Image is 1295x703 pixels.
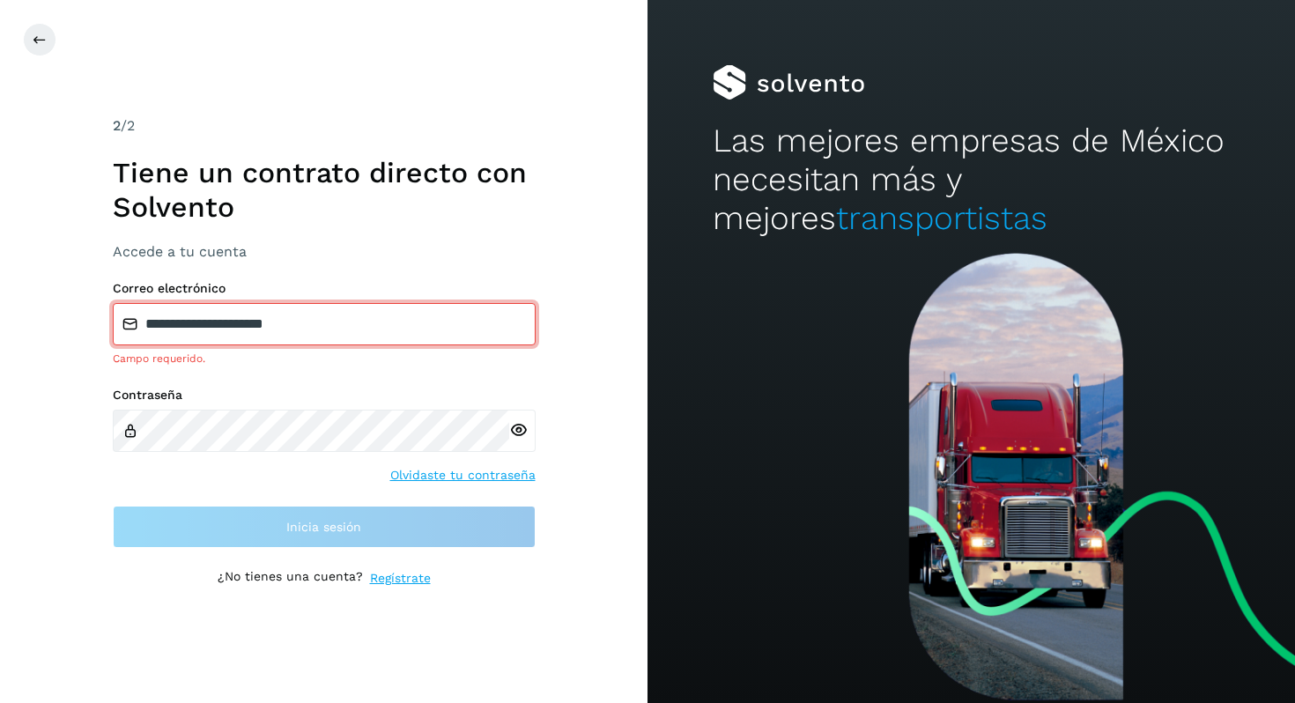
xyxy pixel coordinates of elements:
label: Correo electrónico [113,281,536,296]
span: 2 [113,117,121,134]
h2: Las mejores empresas de México necesitan más y mejores [713,122,1231,239]
button: Inicia sesión [113,506,536,548]
a: Regístrate [370,569,431,588]
span: transportistas [836,199,1047,237]
label: Contraseña [113,388,536,403]
h3: Accede a tu cuenta [113,243,536,260]
div: /2 [113,115,536,137]
a: Olvidaste tu contraseña [390,466,536,485]
p: ¿No tienes una cuenta? [218,569,363,588]
div: Campo requerido. [113,351,536,366]
span: Inicia sesión [286,521,361,533]
h1: Tiene un contrato directo con Solvento [113,156,536,224]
